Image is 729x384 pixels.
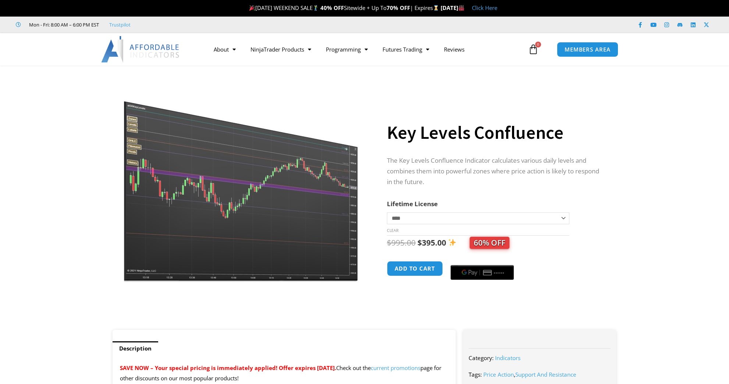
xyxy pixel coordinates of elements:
[313,5,319,11] img: 🏌️‍♂️
[387,155,602,187] p: The Key Levels Confluence Indicator calculates various daily levels and combines them into powerf...
[459,5,464,11] img: 🏭
[243,41,319,58] a: NinjaTrader Products
[494,270,505,275] text: ••••••
[469,354,494,362] span: Category:
[441,4,465,11] strong: [DATE]
[495,354,520,362] a: Indicators
[206,41,526,58] nav: Menu
[387,237,391,248] span: $
[483,371,514,378] a: Price Action
[120,363,448,384] p: Check out the page for other discounts on our most popular products!
[387,228,398,233] a: Clear options
[206,41,243,58] a: About
[387,200,438,208] label: Lifetime License
[437,41,472,58] a: Reviews
[360,78,596,222] img: Key Levels - ES 10 Range | Affordable Indicators – NinjaTrader
[248,4,441,11] span: [DATE] WEEKEND SALE Sitewide + Up To | Expires
[565,47,611,52] span: MEMBERS AREA
[371,364,420,371] a: current promotions
[515,371,576,378] a: Support And Resistance
[387,261,443,276] button: Add to cart
[470,237,509,249] span: 60% OFF
[448,239,456,246] img: ✨
[433,5,439,11] img: ⌛
[123,78,360,282] img: Key Levels 1
[387,120,602,145] h1: Key Levels Confluence
[557,42,618,57] a: MEMBERS AREA
[535,42,541,47] span: 0
[249,5,255,11] img: 🎉
[375,41,437,58] a: Futures Trading
[472,4,497,11] a: Click Here
[320,4,344,11] strong: 40% OFF
[109,20,131,29] a: Trustpilot
[469,371,482,378] span: Tags:
[101,36,180,63] img: LogoAI | Affordable Indicators – NinjaTrader
[387,4,410,11] strong: 70% OFF
[27,20,99,29] span: Mon - Fri: 8:00 AM – 6:00 PM EST
[120,364,336,371] span: SAVE NOW – Your special pricing is immediately applied! Offer expires [DATE].
[417,237,446,248] bdi: 395.00
[387,237,416,248] bdi: 995.00
[417,237,422,248] span: $
[319,41,375,58] a: Programming
[113,341,158,356] a: Description
[483,371,576,378] span: ,
[517,39,550,60] a: 0
[451,265,514,280] button: Buy with GPay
